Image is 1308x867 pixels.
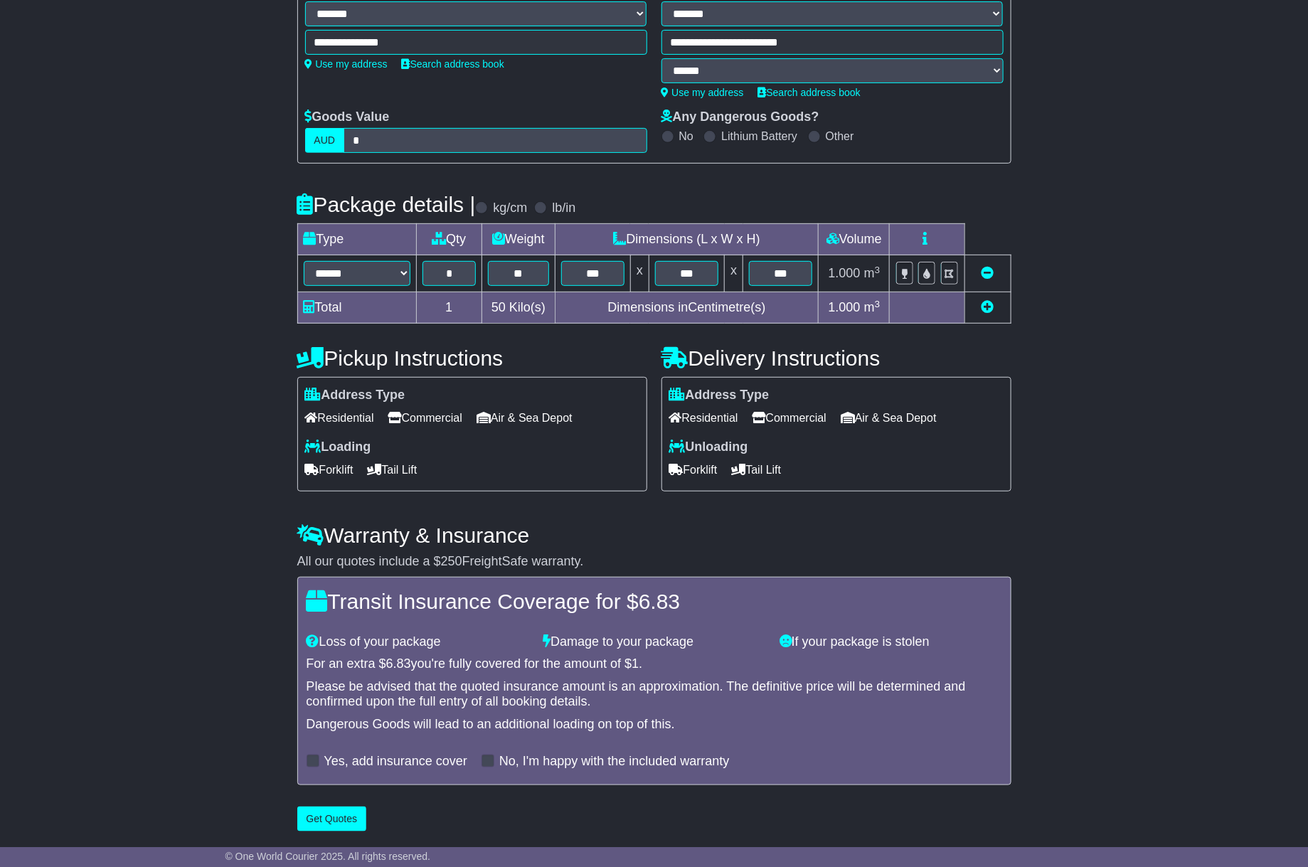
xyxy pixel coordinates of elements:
[772,634,1009,650] div: If your package is stolen
[721,129,797,143] label: Lithium Battery
[661,110,819,125] label: Any Dangerous Goods?
[875,299,881,309] sup: 3
[305,58,388,70] a: Use my address
[307,679,1002,710] div: Please be advised that the quoted insurance amount is an approximation. The definitive price will...
[758,87,861,98] a: Search address book
[639,590,680,613] span: 6.83
[491,300,506,314] span: 50
[388,407,462,429] span: Commercial
[829,266,861,280] span: 1.000
[841,407,937,429] span: Air & Sea Depot
[669,388,770,403] label: Address Type
[297,523,1011,547] h4: Warranty & Insurance
[669,407,738,429] span: Residential
[368,459,418,481] span: Tail Lift
[307,590,1002,613] h4: Transit Insurance Coverage for $
[555,292,819,324] td: Dimensions in Centimetre(s)
[753,407,826,429] span: Commercial
[864,300,881,314] span: m
[499,754,730,770] label: No, I'm happy with the included warranty
[982,300,994,314] a: Add new item
[982,266,994,280] a: Remove this item
[307,656,1002,672] div: For an extra $ you're fully covered for the amount of $ .
[482,292,555,324] td: Kilo(s)
[555,224,819,255] td: Dimensions (L x W x H)
[732,459,782,481] span: Tail Lift
[679,129,693,143] label: No
[864,266,881,280] span: m
[324,754,467,770] label: Yes, add insurance cover
[305,128,345,153] label: AUD
[669,459,718,481] span: Forklift
[386,656,411,671] span: 6.83
[441,554,462,568] span: 250
[477,407,573,429] span: Air & Sea Depot
[661,87,744,98] a: Use my address
[875,265,881,275] sup: 3
[225,851,431,862] span: © One World Courier 2025. All rights reserved.
[305,388,405,403] label: Address Type
[630,255,649,292] td: x
[297,346,647,370] h4: Pickup Instructions
[661,346,1011,370] h4: Delivery Instructions
[829,300,861,314] span: 1.000
[536,634,772,650] div: Damage to your package
[297,292,416,324] td: Total
[297,807,367,831] button: Get Quotes
[297,554,1011,570] div: All our quotes include a $ FreightSafe warranty.
[307,717,1002,733] div: Dangerous Goods will lead to an additional loading on top of this.
[305,407,374,429] span: Residential
[552,201,575,216] label: lb/in
[819,224,890,255] td: Volume
[305,459,353,481] span: Forklift
[297,224,416,255] td: Type
[826,129,854,143] label: Other
[669,440,748,455] label: Unloading
[725,255,743,292] td: x
[305,110,390,125] label: Goods Value
[416,224,482,255] td: Qty
[416,292,482,324] td: 1
[297,193,476,216] h4: Package details |
[632,656,639,671] span: 1
[299,634,536,650] div: Loss of your package
[482,224,555,255] td: Weight
[402,58,504,70] a: Search address book
[493,201,527,216] label: kg/cm
[305,440,371,455] label: Loading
